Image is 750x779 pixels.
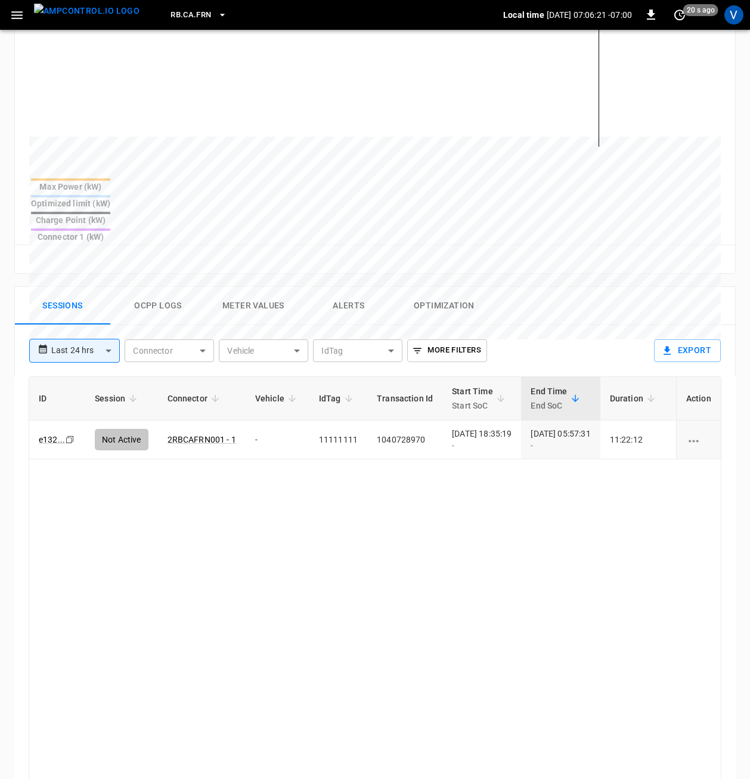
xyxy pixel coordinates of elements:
[110,287,206,325] button: Ocpp logs
[531,384,582,413] span: End TimeEnd SoC
[670,5,689,24] button: set refresh interval
[686,434,711,446] div: charging session options
[676,377,721,421] th: Action
[654,339,721,362] button: Export
[531,398,567,413] p: End SoC
[255,391,300,406] span: Vehicle
[367,377,442,421] th: Transaction Id
[610,391,659,406] span: Duration
[15,287,110,325] button: Sessions
[168,391,223,406] span: Connector
[171,8,211,22] span: RB.CA.FRN
[452,384,509,413] span: Start TimeStart SoC
[34,4,140,18] img: ampcontrol.io logo
[452,398,493,413] p: Start SoC
[531,384,567,413] div: End Time
[95,391,141,406] span: Session
[683,4,718,16] span: 20 s ago
[166,4,231,27] button: RB.CA.FRN
[724,5,743,24] div: profile-icon
[503,9,544,21] p: Local time
[452,384,493,413] div: Start Time
[301,287,396,325] button: Alerts
[51,339,120,362] div: Last 24 hrs
[407,339,486,362] button: More Filters
[319,391,357,406] span: IdTag
[29,377,85,421] th: ID
[206,287,301,325] button: Meter Values
[547,9,632,21] p: [DATE] 07:06:21 -07:00
[396,287,492,325] button: Optimization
